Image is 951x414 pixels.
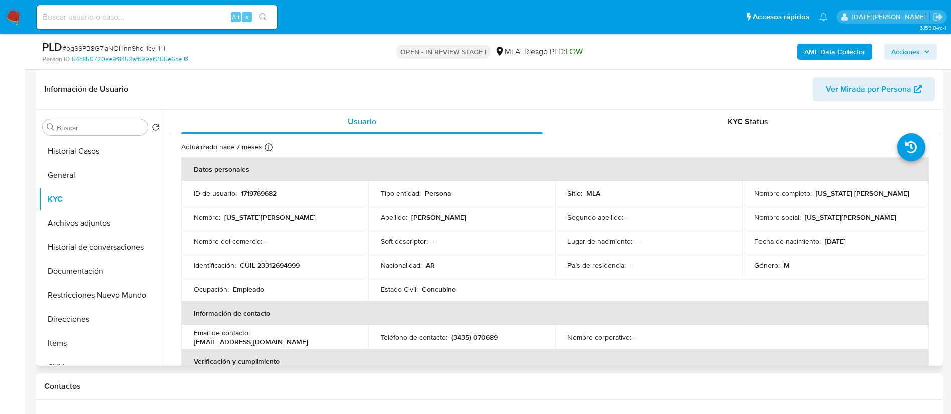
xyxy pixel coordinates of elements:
p: - [266,237,268,246]
h1: Información de Usuario [44,84,128,94]
th: Verificación y cumplimiento [181,349,929,373]
button: search-icon [253,10,273,24]
p: Nombre corporativo : [567,333,631,342]
h1: Contactos [44,381,935,391]
span: Usuario [348,116,376,127]
p: M [784,261,790,270]
p: Sitio : [567,189,582,198]
button: Restricciones Nuevo Mundo [39,283,164,307]
span: LOW [566,46,583,57]
p: Nacionalidad : [381,261,422,270]
th: Datos personales [181,157,929,181]
p: Empleado [233,285,264,294]
p: Persona [425,189,451,198]
button: Documentación [39,259,164,283]
p: Ocupación : [194,285,229,294]
button: Volver al orden por defecto [152,123,160,134]
b: AML Data Collector [804,44,865,60]
input: Buscar usuario o caso... [37,11,277,24]
button: General [39,163,164,187]
span: Ver Mirada por Persona [826,77,911,101]
div: MLA [495,46,520,57]
p: Nombre : [194,213,220,222]
a: Salir [933,12,943,22]
p: - [635,333,637,342]
a: 54c850720ae9f8452afb99af3155e6ce [72,55,188,64]
button: Historial Casos [39,139,164,163]
button: AML Data Collector [797,44,872,60]
span: Riesgo PLD: [524,46,583,57]
p: (3435) 070689 [451,333,498,342]
p: Concubino [422,285,456,294]
p: Fecha de nacimiento : [754,237,821,246]
p: Actualizado hace 7 meses [181,142,262,152]
p: [US_STATE][PERSON_NAME] [805,213,896,222]
p: Nombre social : [754,213,801,222]
p: - [636,237,638,246]
button: Items [39,331,164,355]
p: CUIL 23312694999 [240,261,300,270]
p: lucia.neglia@mercadolibre.com [852,12,929,22]
button: Ver Mirada por Persona [813,77,935,101]
b: PLD [42,39,62,55]
span: Alt [232,12,240,22]
p: Teléfono de contacto : [381,333,447,342]
p: Identificación : [194,261,236,270]
p: Nombre del comercio : [194,237,262,246]
p: Email de contacto : [194,328,250,337]
span: s [245,12,248,22]
p: [US_STATE] [PERSON_NAME] [816,189,909,198]
p: Lugar de nacimiento : [567,237,632,246]
button: KYC [39,187,164,211]
p: - [627,213,629,222]
th: Información de contacto [181,301,929,325]
button: CVU [39,355,164,379]
button: Acciones [884,44,937,60]
p: Apellido : [381,213,407,222]
b: Person ID [42,55,70,64]
a: Notificaciones [819,13,828,21]
span: 3.159.0-rc-1 [920,24,946,32]
span: Accesos rápidos [753,12,809,22]
p: - [630,261,632,270]
p: - [432,237,434,246]
p: MLA [586,189,600,198]
button: Archivos adjuntos [39,211,164,235]
p: ID de usuario : [194,189,237,198]
p: Género : [754,261,780,270]
button: Historial de conversaciones [39,235,164,259]
span: Acciones [891,44,920,60]
span: KYC Status [728,116,768,127]
button: Buscar [47,123,55,131]
p: País de residencia : [567,261,626,270]
p: OPEN - IN REVIEW STAGE I [396,45,491,59]
p: Nombre completo : [754,189,812,198]
p: [US_STATE][PERSON_NAME] [224,213,316,222]
p: [PERSON_NAME] [411,213,466,222]
p: [DATE] [825,237,846,246]
p: Soft descriptor : [381,237,428,246]
p: Tipo entidad : [381,189,421,198]
p: [EMAIL_ADDRESS][DOMAIN_NAME] [194,337,308,346]
input: Buscar [57,123,144,132]
p: 1719769682 [241,189,277,198]
p: Segundo apellido : [567,213,623,222]
button: Direcciones [39,307,164,331]
p: Estado Civil : [381,285,418,294]
span: # ogSSPB8G7laNOHnn9hcHcyHH [62,43,165,53]
p: AR [426,261,435,270]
